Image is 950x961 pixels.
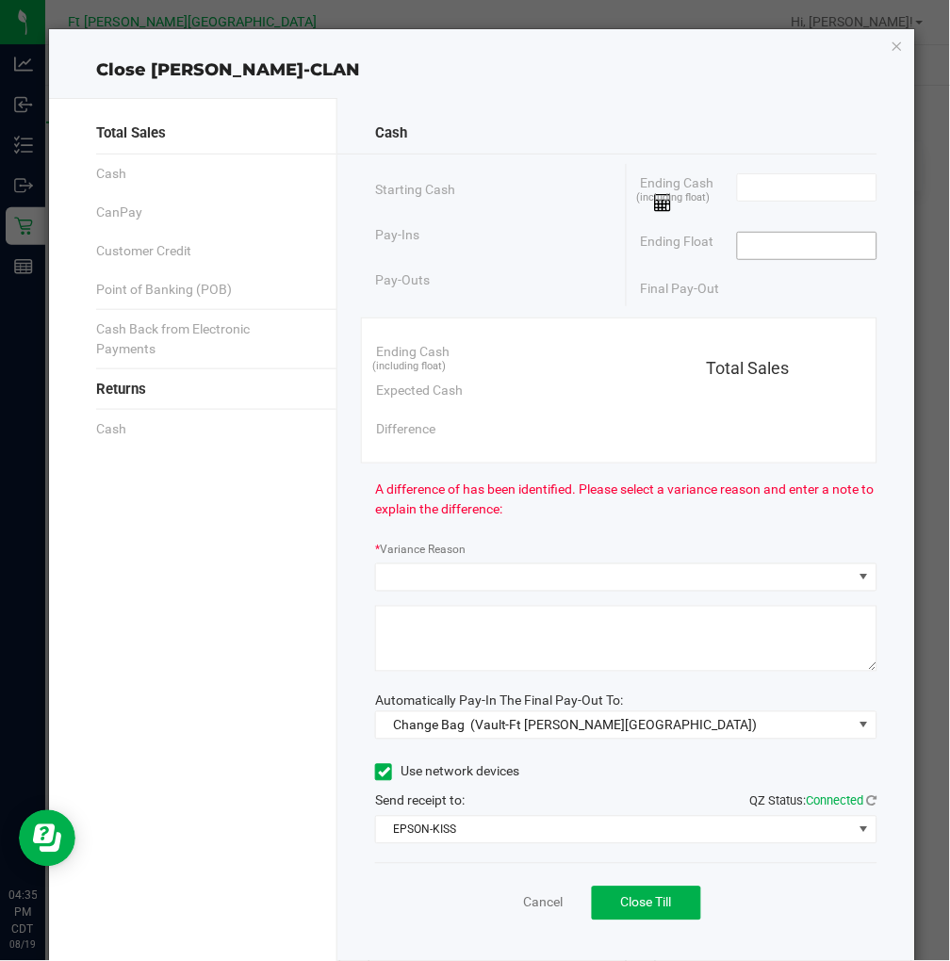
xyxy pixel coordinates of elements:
span: Total Sales [96,122,166,144]
span: Customer Credit [96,241,191,261]
span: Cash [96,419,126,439]
span: Final Pay-Out [641,279,720,299]
span: Change Bag [393,718,465,733]
span: A difference of has been identified. Please select a variance reason and enter a note to explain ... [375,480,876,519]
span: Connected [807,794,864,808]
span: (including float) [372,359,446,375]
span: Cash [375,122,407,144]
button: Close Till [592,887,701,920]
span: Ending Cash [376,342,450,362]
span: CanPay [96,203,142,222]
a: Cancel [524,893,564,913]
span: (including float) [636,190,710,206]
label: Variance Reason [375,542,466,559]
span: Send receipt to: [375,793,465,808]
span: EPSON-KISS [376,817,852,843]
span: Point of Banking (POB) [96,280,232,300]
span: Difference [376,419,435,439]
span: Cash [96,164,126,184]
div: Returns [96,369,299,410]
span: Ending Cash [641,173,737,213]
span: Pay-Outs [375,270,430,290]
span: QZ Status: [750,794,877,808]
div: Close [PERSON_NAME]-CLAN [49,57,915,83]
span: Total Sales [706,358,789,378]
span: Pay-Ins [375,225,419,245]
span: Automatically Pay-In The Final Pay-Out To: [375,693,623,709]
span: Cash Back from Electronic Payments [96,319,299,359]
iframe: Resource center [19,810,75,867]
label: Use network devices [375,762,519,782]
span: (Vault-Ft [PERSON_NAME][GEOGRAPHIC_DATA]) [470,718,758,733]
span: Expected Cash [376,381,463,400]
span: Close Till [621,895,672,910]
span: Ending Float [641,232,714,260]
span: Starting Cash [375,180,455,200]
